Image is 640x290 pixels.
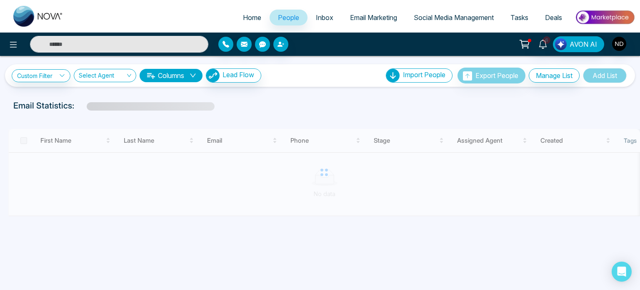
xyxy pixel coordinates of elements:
span: Social Media Management [414,13,494,22]
a: Email Marketing [342,10,405,25]
a: People [270,10,307,25]
button: Export People [457,68,525,83]
a: Inbox [307,10,342,25]
p: Email Statistics: [13,99,74,112]
span: Email Marketing [350,13,397,22]
img: Lead Flow [206,69,220,82]
button: AVON AI [553,36,604,52]
span: Lead Flow [222,71,254,79]
a: 6 [533,36,553,51]
span: People [278,13,299,22]
span: Import People [403,71,445,79]
button: Columnsdown [140,69,202,82]
a: Deals [537,10,570,25]
span: 6 [543,36,550,44]
img: User Avatar [612,37,626,51]
span: Deals [545,13,562,22]
button: Lead Flow [206,68,261,83]
span: AVON AI [570,39,597,49]
a: Home [235,10,270,25]
a: Social Media Management [405,10,502,25]
a: Tasks [502,10,537,25]
span: down [190,72,196,79]
img: Nova CRM Logo [13,6,63,27]
span: Inbox [316,13,333,22]
span: Export People [475,71,518,80]
img: Lead Flow [555,38,567,50]
a: Lead FlowLead Flow [202,68,261,83]
span: Home [243,13,261,22]
div: Open Intercom Messenger [612,262,632,282]
button: Manage List [529,68,580,83]
img: Market-place.gif [575,8,635,27]
a: Custom Filter [12,69,70,82]
span: Tasks [510,13,528,22]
